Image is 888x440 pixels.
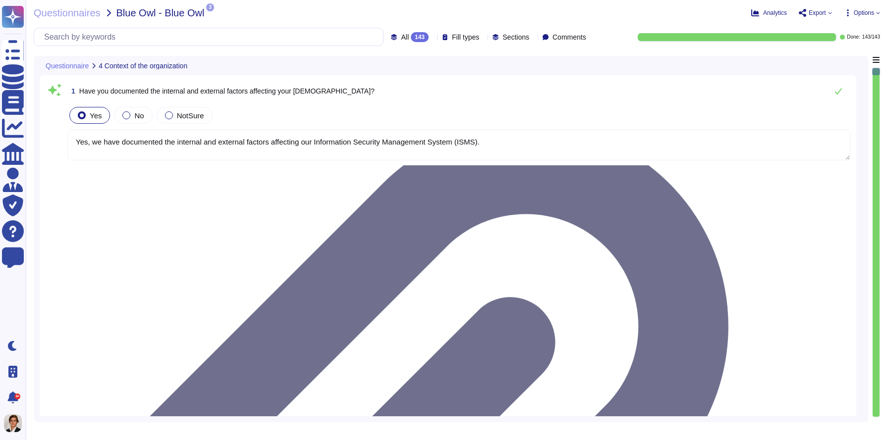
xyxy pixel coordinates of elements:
span: No [134,111,144,120]
span: Sections [502,34,529,41]
input: Search by keywords [39,28,383,46]
textarea: Yes, we have documented the internal and external factors affecting our Information Security Mana... [67,130,850,160]
span: 3 [206,3,214,11]
span: Analytics [763,10,787,16]
div: 143 [411,32,429,42]
button: user [2,412,29,434]
span: 4 Context of the organization [99,62,187,69]
span: Comments [553,34,586,41]
span: Options [854,10,874,16]
span: 143 / 143 [862,35,880,40]
span: NotSure [177,111,204,120]
button: Analytics [751,9,787,17]
span: Blue Owl - Blue Owl [116,8,205,18]
span: Have you documented the internal and external factors affecting your [DEMOGRAPHIC_DATA]? [79,87,375,95]
span: 1 [67,88,75,95]
span: Questionnaires [34,8,101,18]
div: 9+ [14,393,20,399]
span: Questionnaire [46,62,89,69]
img: user [4,414,22,432]
span: Fill types [452,34,479,41]
span: Yes [90,111,102,120]
span: All [401,34,409,41]
span: Export [809,10,826,16]
span: Done: [847,35,860,40]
